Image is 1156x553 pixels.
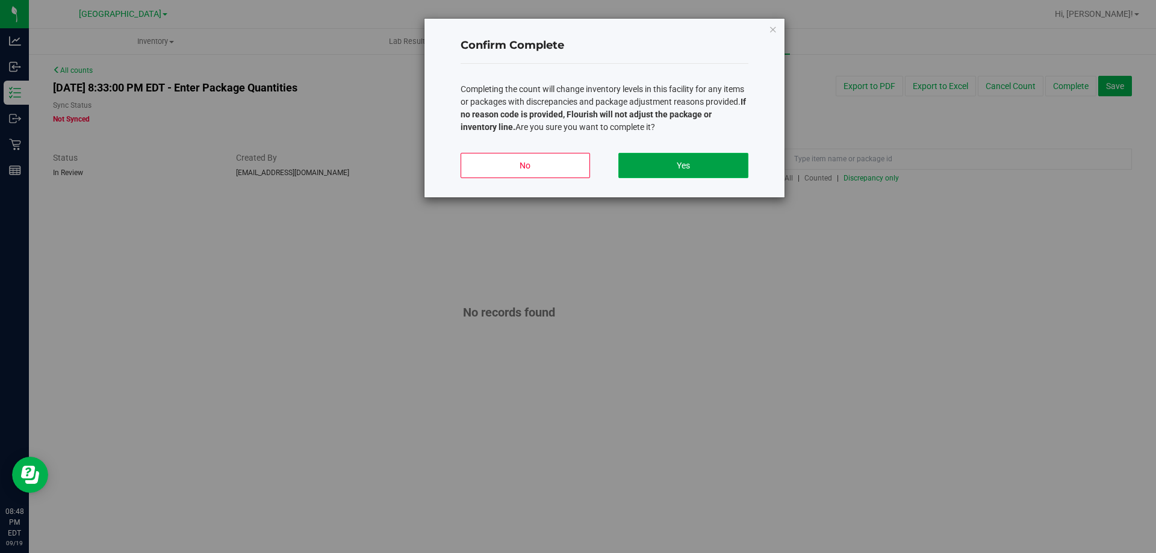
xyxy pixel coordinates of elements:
[618,153,748,178] button: Yes
[461,84,746,132] span: Completing the count will change inventory levels in this facility for any items or packages with...
[461,153,590,178] button: No
[461,97,746,132] b: If no reason code is provided, Flourish will not adjust the package or inventory line.
[12,457,48,493] iframe: Resource center
[461,38,748,54] h4: Confirm Complete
